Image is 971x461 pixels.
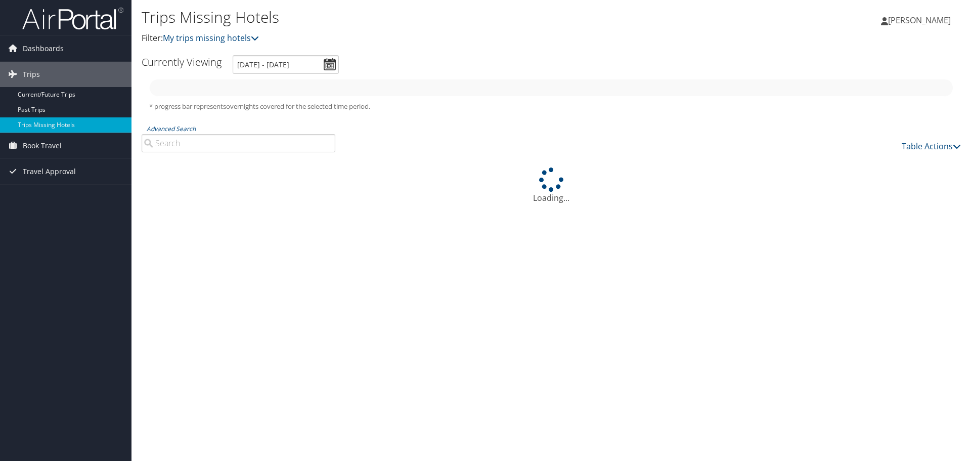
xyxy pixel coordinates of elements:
span: Dashboards [23,36,64,61]
h3: Currently Viewing [142,55,222,69]
a: My trips missing hotels [163,32,259,44]
span: Travel Approval [23,159,76,184]
a: Table Actions [902,141,961,152]
h5: * progress bar represents overnights covered for the selected time period. [149,102,953,111]
img: airportal-logo.png [22,7,123,30]
div: Loading... [142,167,961,204]
span: Trips [23,62,40,87]
a: [PERSON_NAME] [881,5,961,35]
a: Advanced Search [147,124,196,133]
input: Advanced Search [142,134,335,152]
input: [DATE] - [DATE] [233,55,339,74]
p: Filter: [142,32,688,45]
span: [PERSON_NAME] [888,15,951,26]
h1: Trips Missing Hotels [142,7,688,28]
span: Book Travel [23,133,62,158]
